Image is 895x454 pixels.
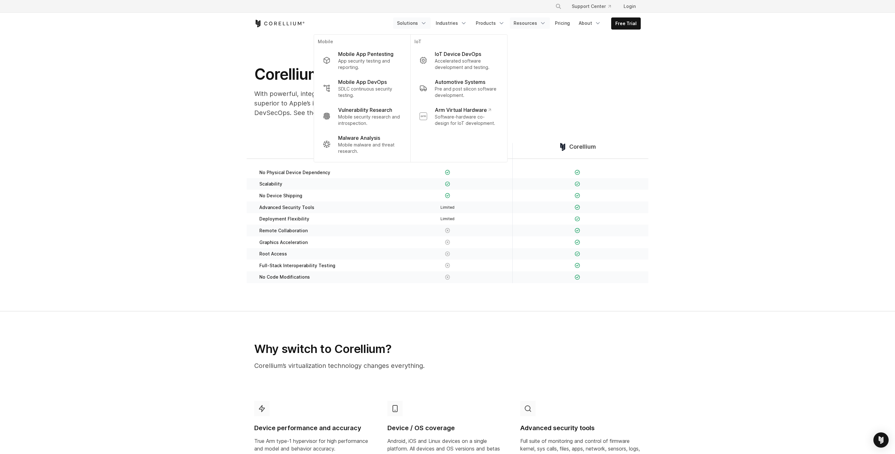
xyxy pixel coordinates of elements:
a: Industries [432,17,471,29]
h1: Corellium vs Apple’s iOS Simulator [254,65,509,84]
p: SDLC continuous security testing. [338,86,401,98]
img: X [445,251,450,257]
span: Limited [441,205,454,210]
p: Malware Analysis [338,134,380,142]
a: Products [472,17,509,29]
button: Search [553,1,564,12]
span: Remote Collaboration [259,228,308,234]
a: Mobile App Pentesting App security testing and reporting. [318,46,407,74]
a: Free Trial [611,18,640,29]
img: Checkmark [575,193,580,198]
span: No Device Shipping [259,193,302,199]
p: Vulnerability Research [338,106,392,114]
img: Checkmark [445,181,450,187]
img: Checkmark [445,193,450,198]
span: Deployment Flexibility [259,216,309,222]
p: Automotive Systems [435,78,485,86]
img: Checkmark [575,216,580,222]
h4: Advanced security tools [520,424,641,432]
img: Checkmark [575,181,580,187]
p: Corellium’s virtualization technology changes everything. [254,361,508,370]
span: Root Access [259,251,287,257]
p: Mobile security research and introspection. [338,114,401,126]
p: IoT Device DevOps [435,50,481,58]
p: Accelerated software development and testing. [435,58,498,71]
p: Arm Virtual Hardware [435,106,491,114]
img: X [445,228,450,233]
a: Support Center [567,1,616,12]
div: Navigation Menu [393,17,641,30]
p: Pre and post silicon software development. [435,86,498,98]
h4: Device / OS coverage [387,424,508,432]
span: No Physical Device Dependency [259,170,330,175]
img: Checkmark [445,170,450,175]
img: X [445,240,450,245]
img: Checkmark [575,228,580,233]
a: About [575,17,605,29]
h4: Device performance and accuracy [254,424,375,432]
img: X [445,274,450,280]
img: Checkmark [575,274,580,280]
span: No Code Modifications [259,274,310,280]
p: Mobile App DevOps [338,78,387,86]
span: Advanced Security Tools [259,205,314,210]
a: Resources [510,17,550,29]
p: With powerful, integrated security tools and deployment flexibility, Corellium is superior to App... [254,89,509,118]
img: Checkmark [575,263,580,268]
p: App security testing and reporting. [338,58,401,71]
div: Navigation Menu [548,1,641,12]
span: Corellium [569,143,596,151]
img: X [445,263,450,268]
img: Checkmark [575,251,580,257]
a: Malware Analysis Mobile malware and threat research. [318,130,407,158]
p: Mobile App Pentesting [338,50,393,58]
p: Mobile [318,38,407,46]
span: Limited [441,216,454,221]
p: IoT [414,38,503,46]
div: Open Intercom Messenger [873,432,889,448]
a: Automotive Systems Pre and post silicon software development. [414,74,503,102]
a: Mobile App DevOps SDLC continuous security testing. [318,74,407,102]
img: Checkmark [575,240,580,245]
a: Corellium Home [254,20,305,27]
span: Scalability [259,181,282,187]
img: Checkmark [575,205,580,210]
a: Vulnerability Research Mobile security research and introspection. [318,102,407,130]
a: Pricing [551,17,574,29]
p: Software-hardware co-design for IoT development. [435,114,498,126]
p: True Arm type-1 hypervisor for high performance and model and behavior accuracy. [254,437,375,452]
p: Mobile malware and threat research. [338,142,401,154]
h2: Why switch to Corellium? [254,342,508,356]
a: IoT Device DevOps Accelerated software development and testing. [414,46,503,74]
span: Full-Stack Interoperability Testing [259,263,335,268]
span: Graphics Acceleration [259,240,308,245]
a: Login [618,1,641,12]
a: Arm Virtual Hardware Software-hardware co-design for IoT development. [414,102,503,130]
a: Solutions [393,17,431,29]
img: Checkmark [575,170,580,175]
